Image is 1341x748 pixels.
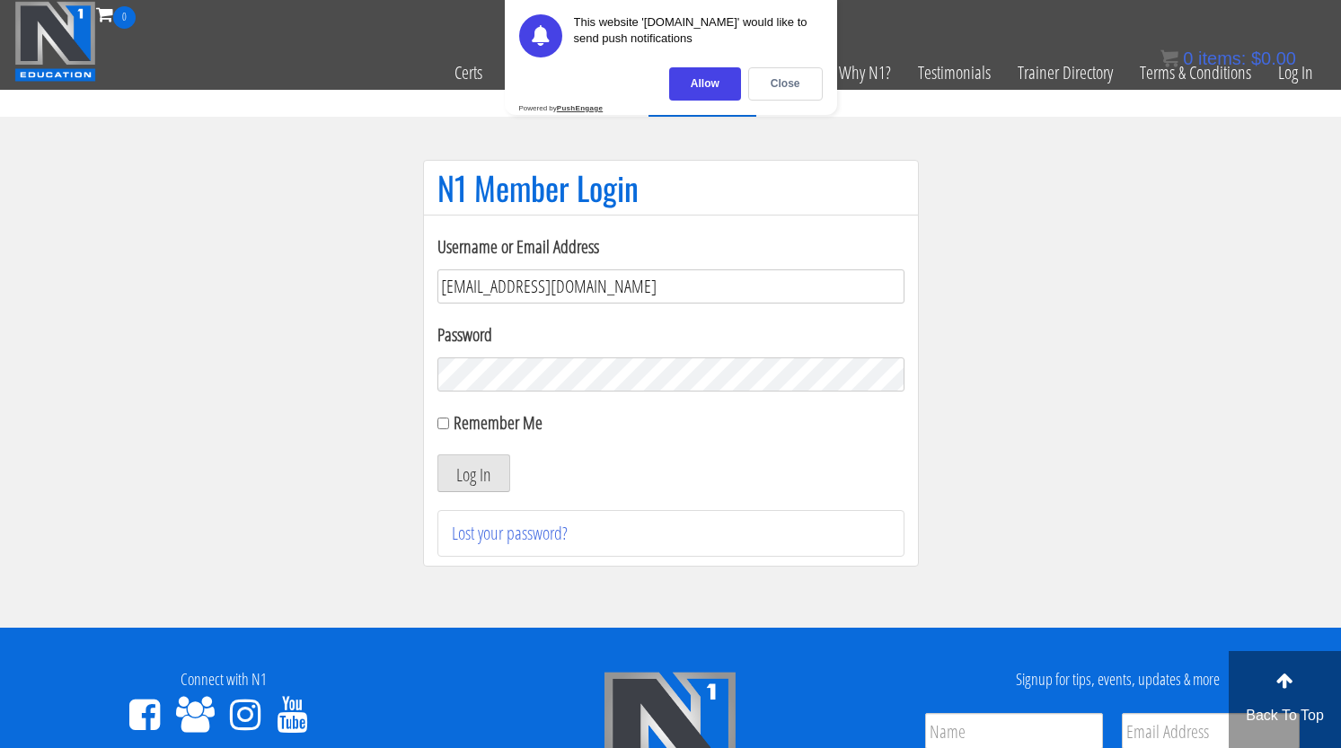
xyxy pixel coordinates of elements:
img: icon11.png [1160,49,1178,67]
span: $ [1251,48,1261,68]
div: Allow [669,67,741,101]
div: Close [748,67,823,101]
span: items: [1198,48,1246,68]
span: 0 [113,6,136,29]
img: n1-education [14,1,96,82]
h4: Connect with N1 [13,671,434,689]
strong: PushEngage [557,104,603,112]
a: Trainer Directory [1004,29,1126,117]
a: Testimonials [904,29,1004,117]
a: Why N1? [825,29,904,117]
label: Remember Me [454,410,543,435]
a: Lost your password? [452,521,568,545]
a: Course List [496,29,585,117]
label: Username or Email Address [437,233,904,260]
div: This website '[DOMAIN_NAME]' would like to send push notifications [574,14,823,57]
h1: N1 Member Login [437,170,904,206]
a: Log In [1265,29,1327,117]
bdi: 0.00 [1251,48,1296,68]
a: Terms & Conditions [1126,29,1265,117]
button: Log In [437,454,510,492]
h4: Signup for tips, events, updates & more [907,671,1328,689]
a: Certs [441,29,496,117]
a: 0 [96,2,136,26]
div: Powered by [519,104,604,112]
label: Password [437,321,904,348]
span: 0 [1183,48,1193,68]
p: Back To Top [1229,705,1341,726]
a: 0 items: $0.00 [1160,48,1296,68]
